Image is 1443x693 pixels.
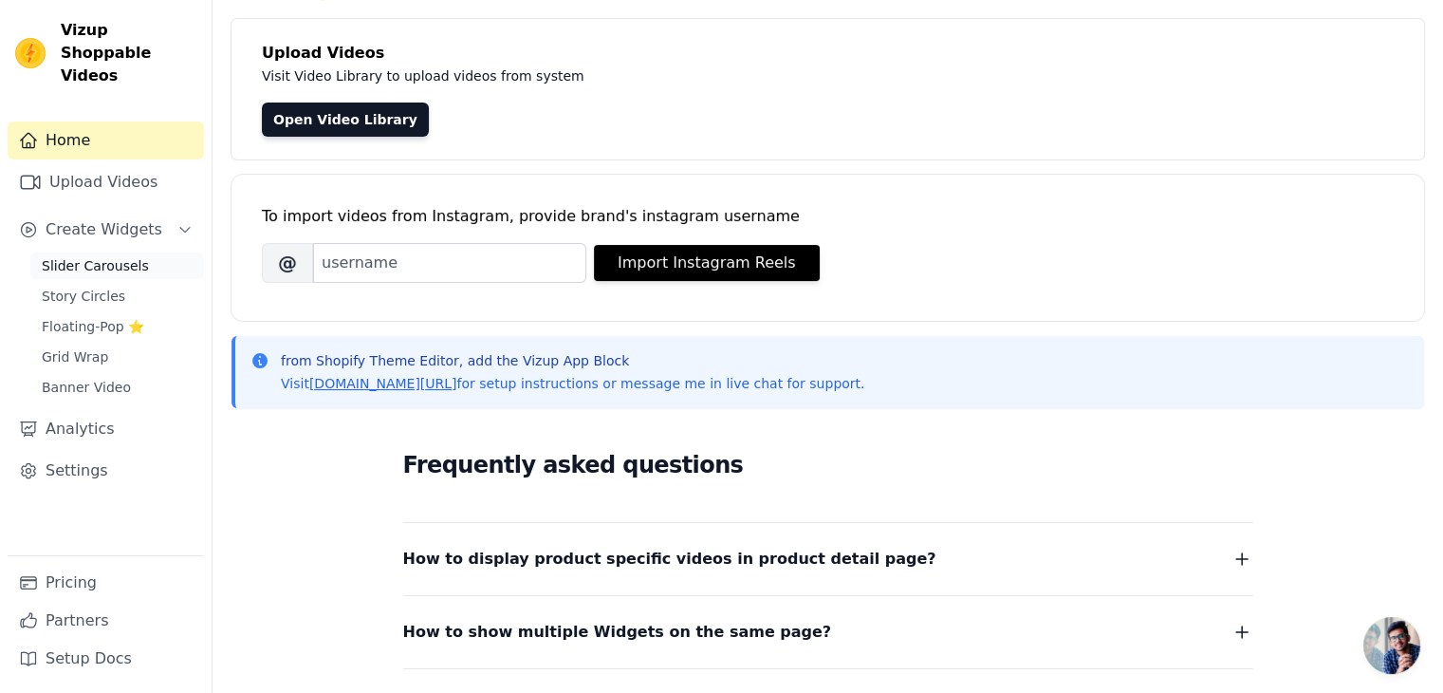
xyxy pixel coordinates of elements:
[403,446,1253,484] h2: Frequently asked questions
[1363,617,1420,674] div: Mở cuộc trò chuyện
[15,38,46,68] img: Vizup
[42,378,131,397] span: Banner Video
[281,374,864,393] p: Visit for setup instructions or message me in live chat for support.
[30,374,204,401] a: Banner Video
[61,19,196,87] span: Vizup Shoppable Videos
[8,602,204,640] a: Partners
[30,313,204,340] a: Floating-Pop ⭐
[8,640,204,678] a: Setup Docs
[403,546,936,572] span: How to display product specific videos in product detail page?
[42,317,144,336] span: Floating-Pop ⭐
[30,344,204,370] a: Grid Wrap
[8,410,204,448] a: Analytics
[262,243,313,283] span: @
[403,546,1253,572] button: How to display product specific videos in product detail page?
[30,283,204,309] a: Story Circles
[46,218,162,241] span: Create Widgets
[403,619,832,646] span: How to show multiple Widgets on the same page?
[262,42,1394,65] h4: Upload Videos
[42,287,125,306] span: Story Circles
[8,122,204,159] a: Home
[42,347,108,366] span: Grid Wrap
[262,205,1394,228] div: To import videos from Instagram, provide brand's instagram username
[8,452,204,490] a: Settings
[8,163,204,201] a: Upload Videos
[8,211,204,249] button: Create Widgets
[30,253,204,279] a: Slider Carousels
[281,351,864,370] p: from Shopify Theme Editor, add the Vizup App Block
[262,65,1112,87] p: Visit Video Library to upload videos from system
[403,619,1253,646] button: How to show multiple Widgets on the same page?
[594,245,820,281] button: Import Instagram Reels
[313,243,586,283] input: username
[8,564,204,602] a: Pricing
[309,376,457,391] a: [DOMAIN_NAME][URL]
[262,103,429,137] a: Open Video Library
[42,256,149,275] span: Slider Carousels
